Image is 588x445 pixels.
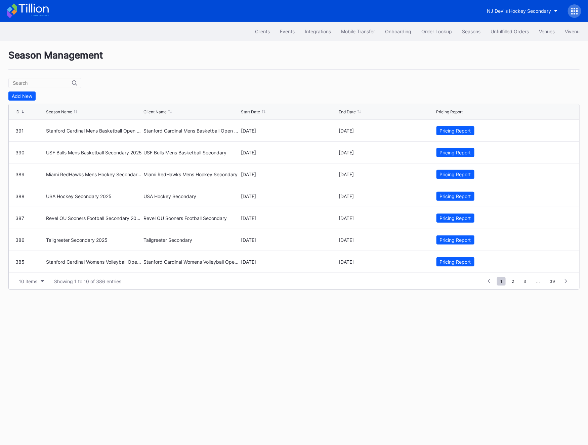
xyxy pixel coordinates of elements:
[275,25,300,38] button: Events
[241,193,337,199] div: [DATE]
[143,150,239,155] div: USF Bulls Mens Basketball Secondary
[143,237,239,243] div: Tailgreeter Secondary
[440,215,471,221] div: Pricing Report
[15,150,44,155] div: 390
[339,215,434,221] div: [DATE]
[255,29,270,34] div: Clients
[15,172,44,177] div: 389
[336,25,380,38] button: Mobile Transfer
[440,150,471,155] div: Pricing Report
[436,170,474,179] button: Pricing Report
[440,237,471,243] div: Pricing Report
[143,128,239,134] div: Stanford Cardinal Mens Basketball Open Distribution
[341,29,375,34] div: Mobile Transfer
[560,25,585,38] button: Vivenu
[46,150,142,155] div: USF Bulls Mens Basketball Secondary 2025
[486,25,534,38] button: Unfulfilled Orders
[8,49,580,70] div: Season Management
[46,172,142,177] div: Miami RedHawks Mens Hockey Secondary 2025
[46,215,142,221] div: Revel OU Sooners Football Secondary 2025
[54,279,121,284] div: Showing 1 to 10 of 386 entries
[436,148,474,157] button: Pricing Report
[143,172,239,177] div: Miami RedHawks Mens Hockey Secondary
[380,25,416,38] button: Onboarding
[436,257,474,266] button: Pricing Report
[12,93,32,99] div: Add New
[339,172,434,177] div: [DATE]
[462,29,480,34] div: Seasons
[46,128,142,134] div: Stanford Cardinal Mens Basketball Open Distribution 2025
[300,25,336,38] button: Integrations
[46,109,72,114] div: Season Name
[241,237,337,243] div: [DATE]
[280,29,295,34] div: Events
[339,259,434,265] div: [DATE]
[8,91,36,101] button: Add New
[46,237,142,243] div: Tailgreeter Secondary 2025
[15,128,44,134] div: 391
[250,25,275,38] button: Clients
[436,235,474,245] button: Pricing Report
[19,279,37,284] div: 10 items
[143,193,239,199] div: USA Hockey Secondary
[436,126,474,135] button: Pricing Report
[385,29,411,34] div: Onboarding
[416,25,457,38] button: Order Lookup
[436,214,474,223] button: Pricing Report
[539,29,555,34] div: Venues
[15,237,44,243] div: 386
[339,128,434,134] div: [DATE]
[241,109,260,114] div: Start Date
[241,215,337,221] div: [DATE]
[15,215,44,221] div: 387
[436,192,474,201] button: Pricing Report
[15,259,44,265] div: 385
[15,277,47,286] button: 10 items
[546,277,558,286] span: 39
[508,277,517,286] span: 2
[491,29,529,34] div: Unfulfilled Orders
[339,237,434,243] div: [DATE]
[339,193,434,199] div: [DATE]
[13,80,72,86] input: Search
[520,277,530,286] span: 3
[440,172,471,177] div: Pricing Report
[339,109,356,114] div: End Date
[497,277,506,286] span: 1
[440,128,471,134] div: Pricing Report
[305,29,331,34] div: Integrations
[487,8,551,14] div: NJ Devils Hockey Secondary
[46,193,142,199] div: USA Hockey Secondary 2025
[241,172,337,177] div: [DATE]
[440,259,471,265] div: Pricing Report
[143,259,239,265] div: Stanford Cardinal Womens Volleyball Open Distribution
[565,29,580,34] div: Vivenu
[241,150,337,155] div: [DATE]
[482,5,563,17] button: NJ Devils Hockey Secondary
[436,109,463,114] div: Pricing Report
[534,25,560,38] button: Venues
[15,193,44,199] div: 388
[15,109,19,114] div: ID
[143,109,167,114] div: Client Name
[241,128,337,134] div: [DATE]
[457,25,486,38] button: Seasons
[440,193,471,199] div: Pricing Report
[421,29,452,34] div: Order Lookup
[531,279,545,284] div: ...
[46,259,142,265] div: Stanford Cardinal Womens Volleyball Open Distribution 2025
[241,259,337,265] div: [DATE]
[143,215,239,221] div: Revel OU Sooners Football Secondary
[339,150,434,155] div: [DATE]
